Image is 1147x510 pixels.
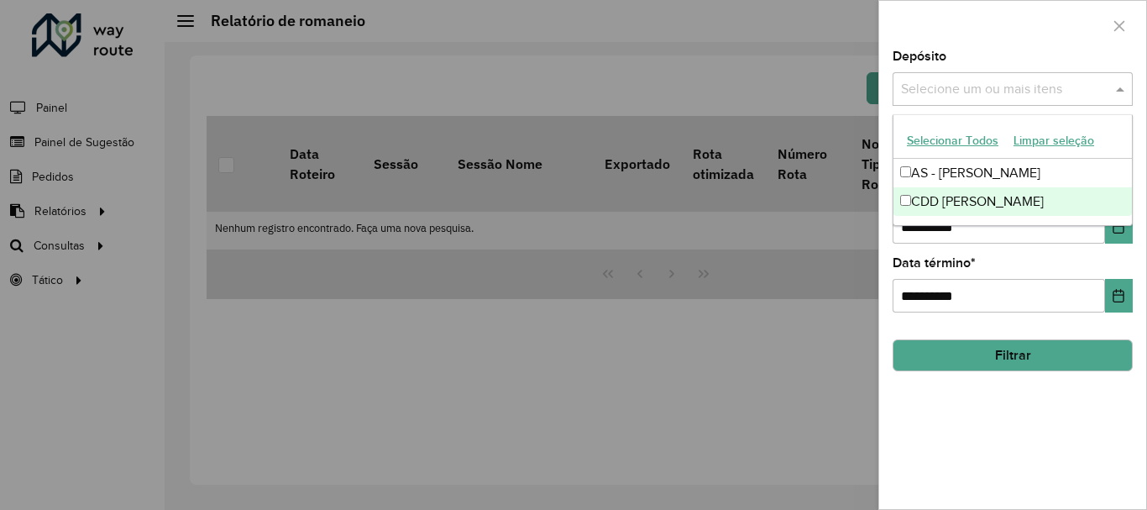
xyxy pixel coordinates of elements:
[893,46,946,66] label: Depósito
[893,187,1132,216] div: CDD [PERSON_NAME]
[893,114,1133,226] ng-dropdown-panel: Options list
[899,128,1006,154] button: Selecionar Todos
[1006,128,1102,154] button: Limpar seleção
[893,339,1133,371] button: Filtrar
[1105,210,1133,244] button: Choose Date
[1105,279,1133,313] button: Choose Date
[893,253,976,273] label: Data término
[893,159,1132,187] div: AS - [PERSON_NAME]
